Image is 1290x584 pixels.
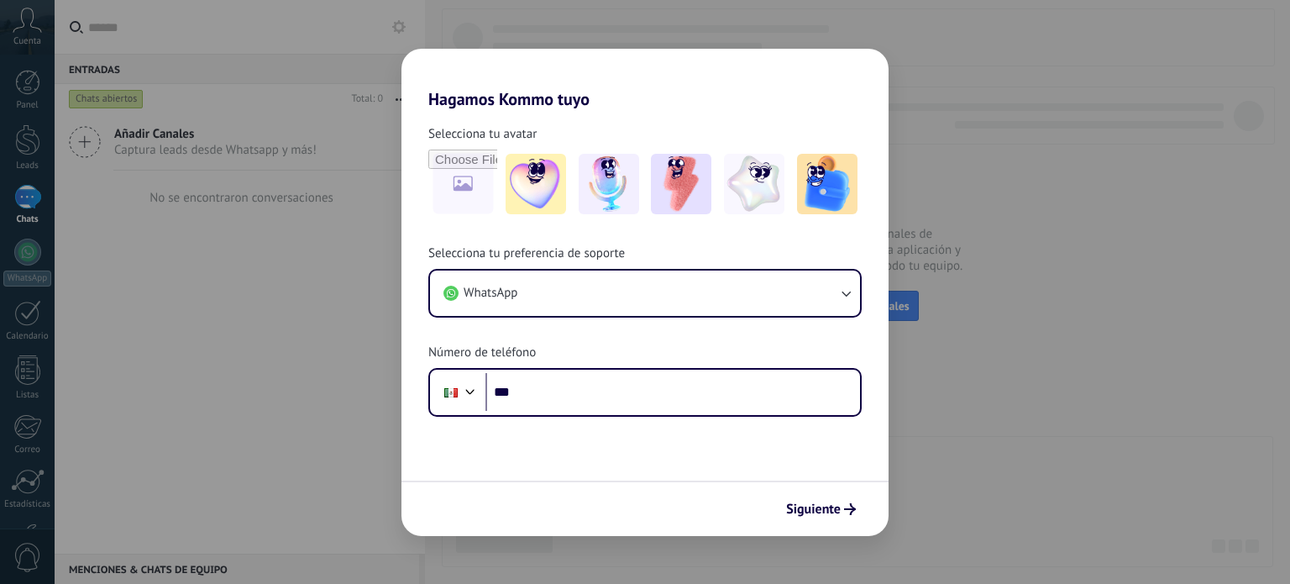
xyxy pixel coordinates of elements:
[724,154,784,214] img: -4.jpeg
[506,154,566,214] img: -1.jpeg
[797,154,857,214] img: -5.jpeg
[779,495,863,523] button: Siguiente
[651,154,711,214] img: -3.jpeg
[428,345,536,361] span: Número de teléfono
[435,375,467,410] div: Mexico: + 52
[428,126,537,143] span: Selecciona tu avatar
[430,271,860,316] button: WhatsApp
[786,503,841,515] span: Siguiente
[401,49,889,109] h2: Hagamos Kommo tuyo
[579,154,639,214] img: -2.jpeg
[428,245,625,262] span: Selecciona tu preferencia de soporte
[464,285,517,302] span: WhatsApp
